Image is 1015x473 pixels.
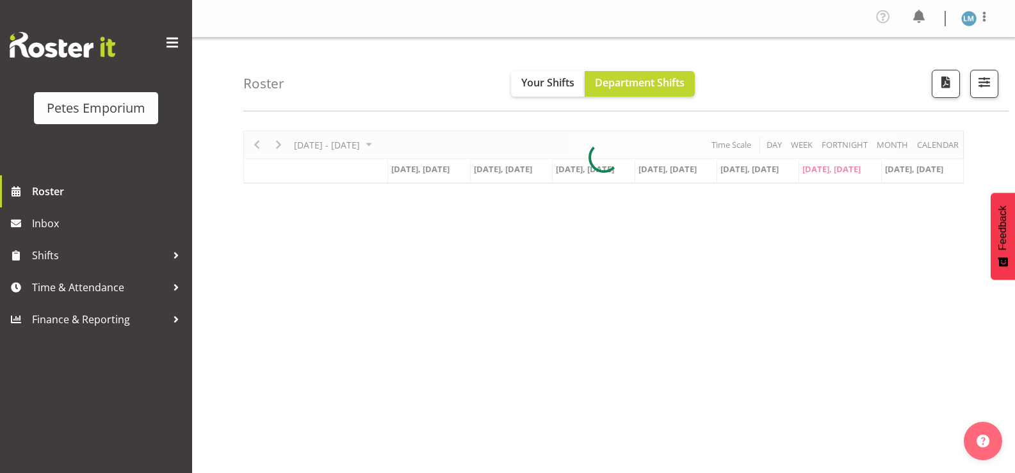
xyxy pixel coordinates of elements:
img: lianne-morete5410.jpg [961,11,977,26]
span: Finance & Reporting [32,310,166,329]
span: Roster [32,182,186,201]
span: Department Shifts [595,76,685,90]
span: Time & Attendance [32,278,166,297]
button: Download a PDF of the roster according to the set date range. [932,70,960,98]
button: Department Shifts [585,71,695,97]
button: Feedback - Show survey [991,193,1015,280]
div: Petes Emporium [47,99,145,118]
img: Rosterit website logo [10,32,115,58]
span: Feedback [997,205,1009,250]
span: Inbox [32,214,186,233]
span: Your Shifts [521,76,574,90]
button: Filter Shifts [970,70,998,98]
h4: Roster [243,76,284,91]
button: Your Shifts [511,71,585,97]
img: help-xxl-2.png [977,435,989,447]
span: Shifts [32,246,166,265]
